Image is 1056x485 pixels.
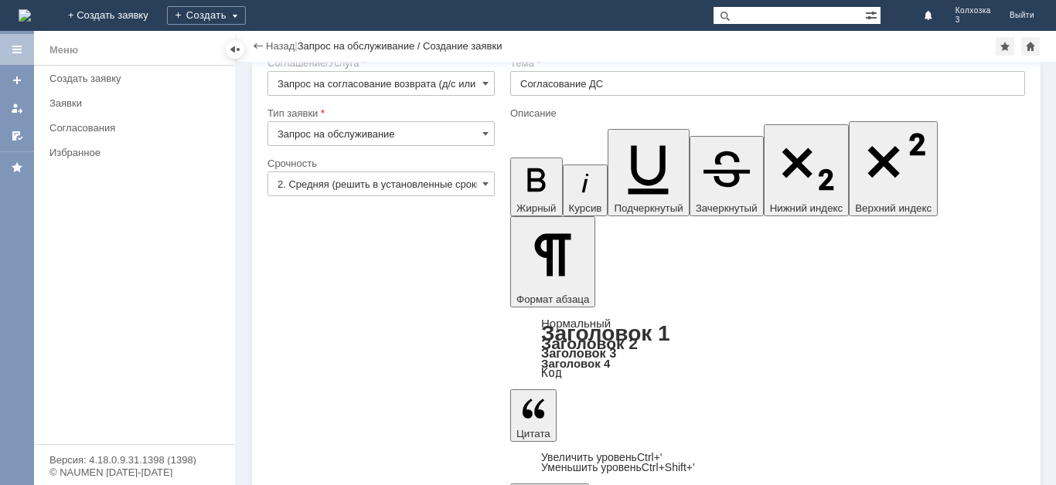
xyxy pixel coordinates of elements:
[541,451,663,463] a: Increase
[49,122,226,134] div: Согласования
[956,15,991,25] span: 3
[690,136,764,216] button: Зачеркнутый
[541,317,611,330] a: Нормальный
[541,366,562,380] a: Код
[764,124,850,216] button: Нижний индекс
[5,68,29,93] a: Создать заявку
[541,357,610,370] a: Заголовок 4
[266,40,295,52] a: Назад
[510,216,595,307] button: Формат абзаца
[855,202,932,214] span: Верхний индекс
[541,346,616,360] a: Заголовок 3
[19,9,31,22] img: logo
[516,202,557,214] span: Жирный
[516,428,550,439] span: Цитата
[43,66,232,90] a: Создать заявку
[49,455,220,465] div: Версия: 4.18.0.9.31.1398 (1398)
[226,40,244,59] div: Скрыть меню
[267,158,492,168] div: Срочность
[510,158,563,216] button: Жирный
[608,129,689,216] button: Подчеркнутый
[167,6,246,25] div: Создать
[563,164,608,216] button: Курсив
[849,121,938,216] button: Верхний индекс
[298,40,502,52] div: Запрос на обслуживание / Создание заявки
[267,108,492,118] div: Тип заявки
[267,58,492,68] div: Соглашение/Услуга
[49,73,226,84] div: Создать заявку
[541,461,695,473] a: Decrease
[865,7,881,22] span: Расширенный поиск
[43,91,232,115] a: Заявки
[510,318,1025,378] div: Формат абзаца
[956,6,991,15] span: Колхозка
[49,41,78,59] div: Меню
[541,321,670,345] a: Заголовок 1
[5,124,29,148] a: Мои согласования
[19,9,31,22] a: Перейти на домашнюю страницу
[569,202,602,214] span: Курсив
[996,37,1014,56] div: Добавить в избранное
[510,108,1022,118] div: Описание
[295,39,297,51] div: |
[614,202,683,214] span: Подчеркнутый
[770,202,843,214] span: Нижний индекс
[696,202,758,214] span: Зачеркнутый
[43,116,232,140] a: Согласования
[49,147,209,158] div: Избранное
[1021,37,1040,56] div: Сделать домашней страницей
[510,389,557,442] button: Цитата
[637,451,663,463] span: Ctrl+'
[6,6,226,105] div: Добрый день! Покупатель приобрёл 4 пары колготок bk Classic 5го р-ра, оказалось, что размер не со...
[642,461,695,473] span: Ctrl+Shift+'
[49,97,226,109] div: Заявки
[49,467,220,477] div: © NAUMEN [DATE]-[DATE]
[5,96,29,120] a: Мои заявки
[541,334,638,352] a: Заголовок 2
[510,453,1025,473] div: Цитата
[510,58,1022,68] div: Тема
[516,293,589,305] span: Формат абзаца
